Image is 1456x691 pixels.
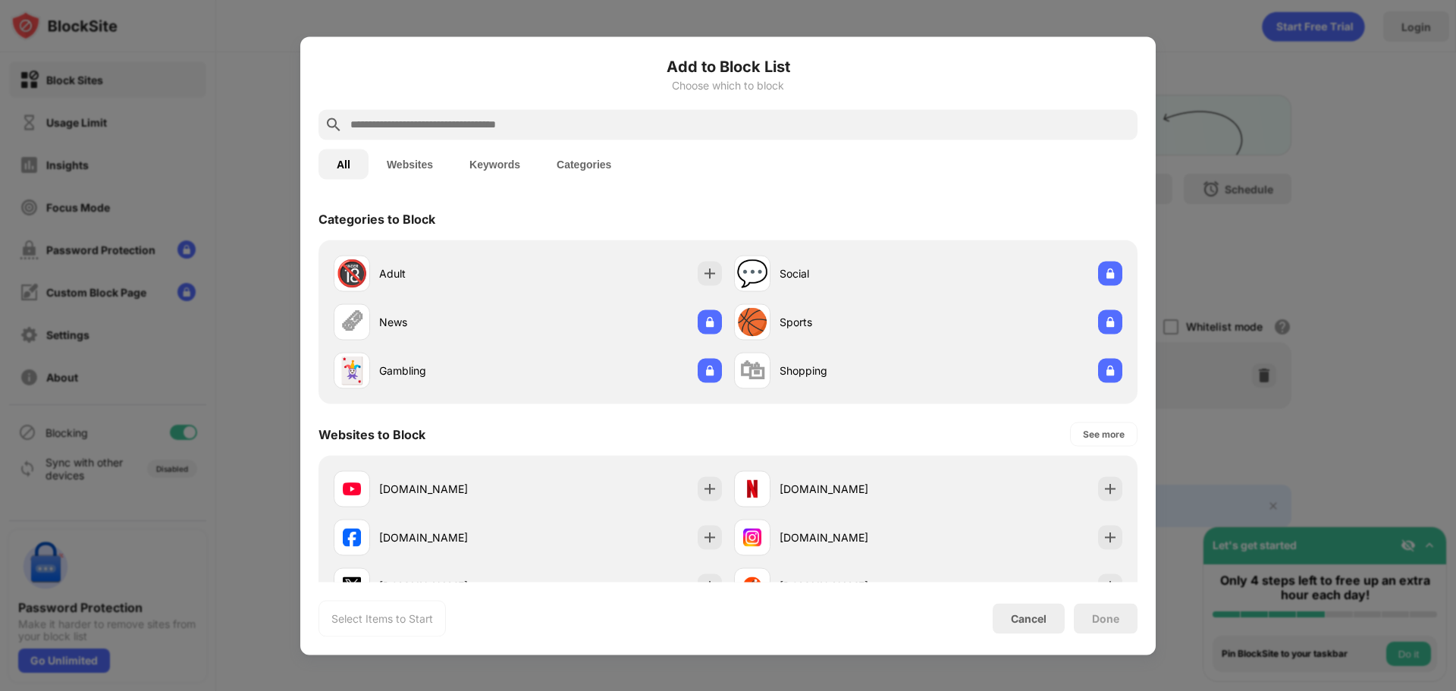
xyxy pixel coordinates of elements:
[736,306,768,338] div: 🏀
[736,258,768,289] div: 💬
[780,265,928,281] div: Social
[1092,612,1119,624] div: Done
[331,611,433,626] div: Select Items to Start
[379,578,528,594] div: [DOMAIN_NAME]
[369,149,451,179] button: Websites
[780,363,928,378] div: Shopping
[336,258,368,289] div: 🔞
[379,481,528,497] div: [DOMAIN_NAME]
[743,528,761,546] img: favicons
[780,529,928,545] div: [DOMAIN_NAME]
[379,314,528,330] div: News
[343,576,361,595] img: favicons
[743,479,761,498] img: favicons
[739,355,765,386] div: 🛍
[538,149,629,179] button: Categories
[1083,426,1125,441] div: See more
[780,481,928,497] div: [DOMAIN_NAME]
[743,576,761,595] img: favicons
[343,479,361,498] img: favicons
[339,306,365,338] div: 🗞
[336,355,368,386] div: 🃏
[780,578,928,594] div: [DOMAIN_NAME]
[318,79,1137,91] div: Choose which to block
[343,528,361,546] img: favicons
[379,529,528,545] div: [DOMAIN_NAME]
[318,149,369,179] button: All
[318,55,1137,77] h6: Add to Block List
[1011,612,1046,625] div: Cancel
[780,314,928,330] div: Sports
[325,115,343,133] img: search.svg
[379,363,528,378] div: Gambling
[318,426,425,441] div: Websites to Block
[318,211,435,226] div: Categories to Block
[379,265,528,281] div: Adult
[451,149,538,179] button: Keywords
